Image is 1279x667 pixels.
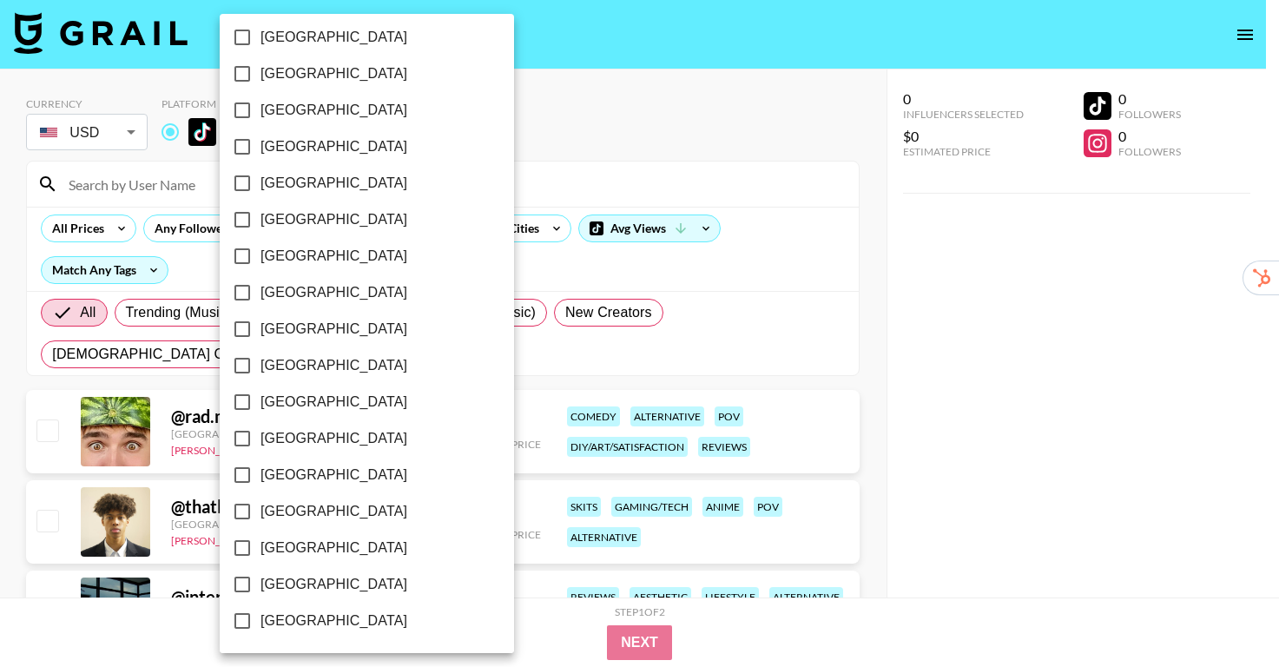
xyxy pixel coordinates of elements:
[260,355,407,376] span: [GEOGRAPHIC_DATA]
[260,574,407,595] span: [GEOGRAPHIC_DATA]
[260,465,407,485] span: [GEOGRAPHIC_DATA]
[260,246,407,267] span: [GEOGRAPHIC_DATA]
[260,538,407,558] span: [GEOGRAPHIC_DATA]
[260,27,407,48] span: [GEOGRAPHIC_DATA]
[260,319,407,340] span: [GEOGRAPHIC_DATA]
[1192,580,1258,646] iframe: Drift Widget Chat Controller
[260,501,407,522] span: [GEOGRAPHIC_DATA]
[260,173,407,194] span: [GEOGRAPHIC_DATA]
[260,392,407,413] span: [GEOGRAPHIC_DATA]
[260,136,407,157] span: [GEOGRAPHIC_DATA]
[260,100,407,121] span: [GEOGRAPHIC_DATA]
[260,611,407,631] span: [GEOGRAPHIC_DATA]
[260,428,407,449] span: [GEOGRAPHIC_DATA]
[260,282,407,303] span: [GEOGRAPHIC_DATA]
[260,209,407,230] span: [GEOGRAPHIC_DATA]
[260,63,407,84] span: [GEOGRAPHIC_DATA]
